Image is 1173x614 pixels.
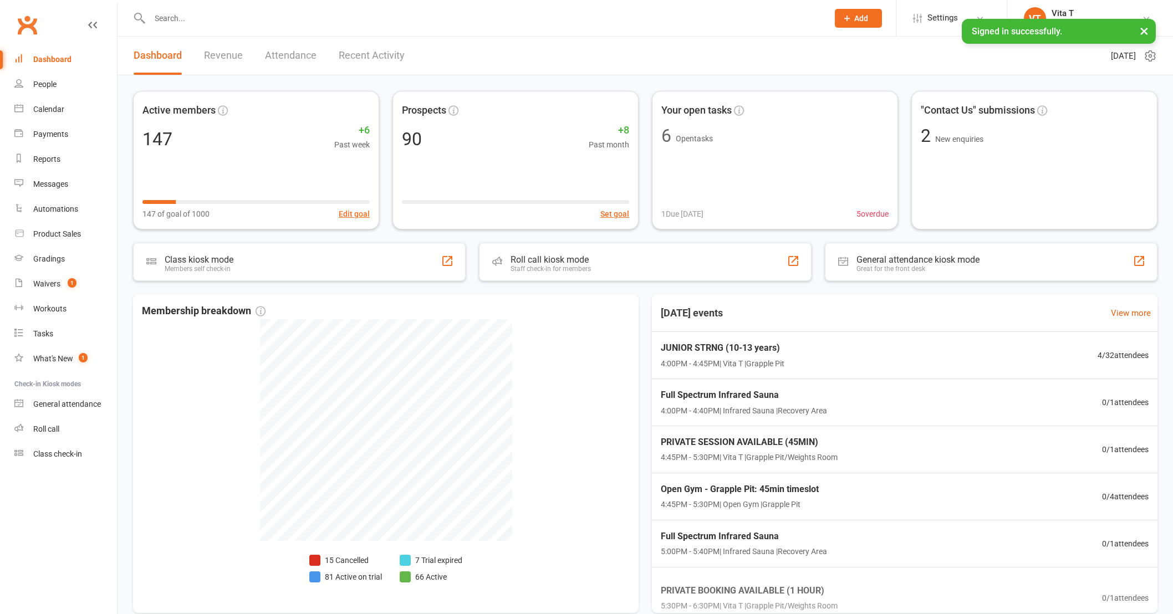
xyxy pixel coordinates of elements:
[661,545,827,557] span: 5:00PM - 5:40PM | Infrared Sauna | Recovery Area
[661,482,819,497] span: Open Gym - Grapple Pit: 45min timeslot
[856,265,980,273] div: Great for the front desk
[921,103,1035,119] span: "Contact Us" submissions
[400,571,462,583] li: 66 Active
[661,404,827,416] span: 4:00PM - 4:40PM | Infrared Sauna | Recovery Area
[33,130,68,139] div: Payments
[14,392,117,417] a: General attendance kiosk mode
[142,130,172,148] div: 147
[146,11,820,26] input: Search...
[14,47,117,72] a: Dashboard
[33,180,68,188] div: Messages
[33,204,78,213] div: Automations
[676,134,713,143] span: Open tasks
[14,222,117,247] a: Product Sales
[1052,8,1116,18] div: Vita T
[600,208,629,220] button: Set goal
[1102,443,1149,456] span: 0 / 1 attendees
[661,208,703,220] span: 1 Due [DATE]
[402,103,446,119] span: Prospects
[661,388,827,402] span: Full Spectrum Infrared Sauna
[142,303,266,319] span: Membership breakdown
[921,125,935,146] span: 2
[856,254,980,265] div: General attendance kiosk mode
[33,449,82,458] div: Class check-in
[339,37,405,75] a: Recent Activity
[33,329,53,338] div: Tasks
[165,265,233,273] div: Members self check-in
[33,254,65,263] div: Gradings
[142,103,216,119] span: Active members
[33,304,67,313] div: Workouts
[309,571,382,583] li: 81 Active on trial
[265,37,317,75] a: Attendance
[14,417,117,442] a: Roll call
[835,9,882,28] button: Add
[402,130,422,148] div: 90
[661,127,671,145] div: 6
[33,424,59,433] div: Roll call
[14,247,117,272] a: Gradings
[1098,349,1149,361] span: 4 / 32 attendees
[935,135,983,144] span: New enquiries
[652,303,732,323] h3: [DATE] events
[309,554,382,566] li: 15 Cancelled
[927,6,958,30] span: Settings
[511,254,591,265] div: Roll call kiosk mode
[661,584,838,598] span: PRIVATE BOOKING AVAILABLE (1 HOUR)
[661,435,838,449] span: PRIVATE SESSION AVAILABLE (45MIN)
[33,279,60,288] div: Waivers
[1102,396,1149,408] span: 0 / 1 attendees
[1052,18,1116,28] div: Southpac Strength
[14,147,117,172] a: Reports
[14,442,117,467] a: Class kiosk mode
[14,122,117,147] a: Payments
[14,97,117,122] a: Calendar
[14,346,117,371] a: What's New1
[33,155,60,163] div: Reports
[33,229,81,238] div: Product Sales
[1102,490,1149,503] span: 0 / 4 attendees
[14,172,117,197] a: Messages
[1102,592,1149,604] span: 0 / 1 attendees
[14,72,117,97] a: People
[33,105,64,114] div: Calendar
[661,103,732,119] span: Your open tasks
[589,139,629,151] span: Past month
[14,197,117,222] a: Automations
[856,208,889,220] span: 5 overdue
[13,11,41,39] a: Clubworx
[33,354,73,363] div: What's New
[589,122,629,139] span: +8
[661,341,784,355] span: JUNIOR STRNG (10-13 years)
[854,14,868,23] span: Add
[661,357,784,369] span: 4:00PM - 4:45PM | Vita T | Grapple Pit
[33,80,57,89] div: People
[14,321,117,346] a: Tasks
[165,254,233,265] div: Class kiosk mode
[334,122,370,139] span: +6
[14,296,117,321] a: Workouts
[661,600,838,612] span: 5:30PM - 6:30PM | Vita T | Grapple Pit/Weights Room
[339,208,370,220] button: Edit goal
[33,55,72,64] div: Dashboard
[33,400,101,408] div: General attendance
[400,554,462,566] li: 7 Trial expired
[14,272,117,296] a: Waivers 1
[1111,306,1151,320] a: View more
[661,498,819,510] span: 4:45PM - 5:30PM | Open Gym | Grapple Pit
[204,37,243,75] a: Revenue
[1102,538,1149,550] span: 0 / 1 attendees
[134,37,182,75] a: Dashboard
[1134,19,1154,43] button: ×
[79,353,88,362] span: 1
[511,265,591,273] div: Staff check-in for members
[68,278,76,288] span: 1
[334,139,370,151] span: Past week
[142,208,210,220] span: 147 of goal of 1000
[1024,7,1046,29] div: VT
[972,26,1062,37] span: Signed in successfully.
[1111,49,1136,63] span: [DATE]
[661,529,827,544] span: Full Spectrum Infrared Sauna
[661,451,838,463] span: 4:45PM - 5:30PM | Vita T | Grapple Pit/Weights Room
